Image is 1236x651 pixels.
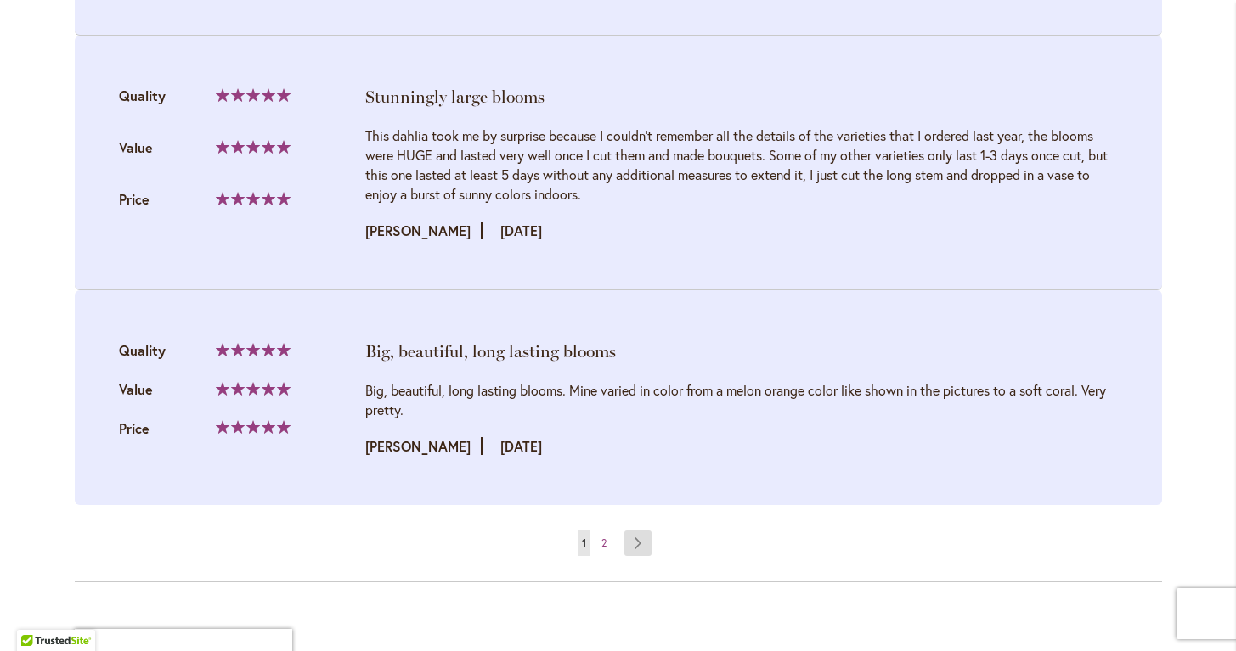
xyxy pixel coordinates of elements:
strong: [PERSON_NAME] [365,222,483,239]
span: Value [119,380,153,398]
a: 2 [597,530,611,556]
div: This dahlia took me by surprise because I couldn't remember all the details of the varieties that... [365,126,1118,204]
div: Big, beautiful, long lasting blooms [365,340,1118,363]
span: Quality [119,87,166,104]
span: Price [119,190,150,208]
div: 100% [216,343,291,356]
div: Stunningly large blooms [365,85,1118,109]
time: [DATE] [500,437,542,455]
span: 1 [582,536,586,549]
div: 100% [216,420,291,434]
div: 100% [216,382,291,396]
time: [DATE] [500,222,542,239]
strong: [PERSON_NAME] [365,437,483,455]
iframe: Launch Accessibility Center [13,591,60,638]
span: 2 [601,536,607,549]
span: Quality [119,341,166,359]
span: Price [119,419,150,437]
div: 100% [216,88,291,102]
div: 100% [216,140,291,154]
div: Big, beautiful, long lasting blooms. Mine varied in color from a melon orange color like shown in... [365,380,1118,419]
div: 100% [216,192,291,205]
span: Value [119,138,153,156]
